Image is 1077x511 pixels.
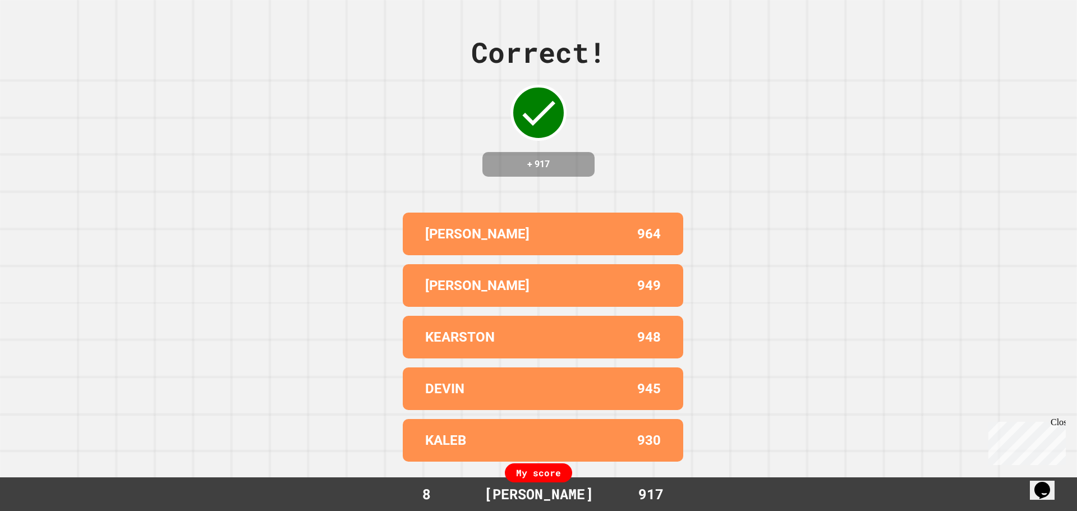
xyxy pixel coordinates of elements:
[505,463,572,482] div: My score
[637,379,661,399] p: 945
[4,4,77,71] div: Chat with us now!Close
[637,224,661,244] p: 964
[425,430,466,450] p: KALEB
[984,417,1066,465] iframe: chat widget
[425,275,530,296] p: [PERSON_NAME]
[425,379,464,399] p: DEVIN
[637,430,661,450] p: 930
[473,484,605,505] div: [PERSON_NAME]
[471,31,606,73] div: Correct!
[384,484,468,505] div: 8
[425,327,495,347] p: KEARSTON
[1030,466,1066,500] iframe: chat widget
[637,327,661,347] p: 948
[609,484,693,505] div: 917
[494,158,583,171] h4: + 917
[637,275,661,296] p: 949
[425,224,530,244] p: [PERSON_NAME]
